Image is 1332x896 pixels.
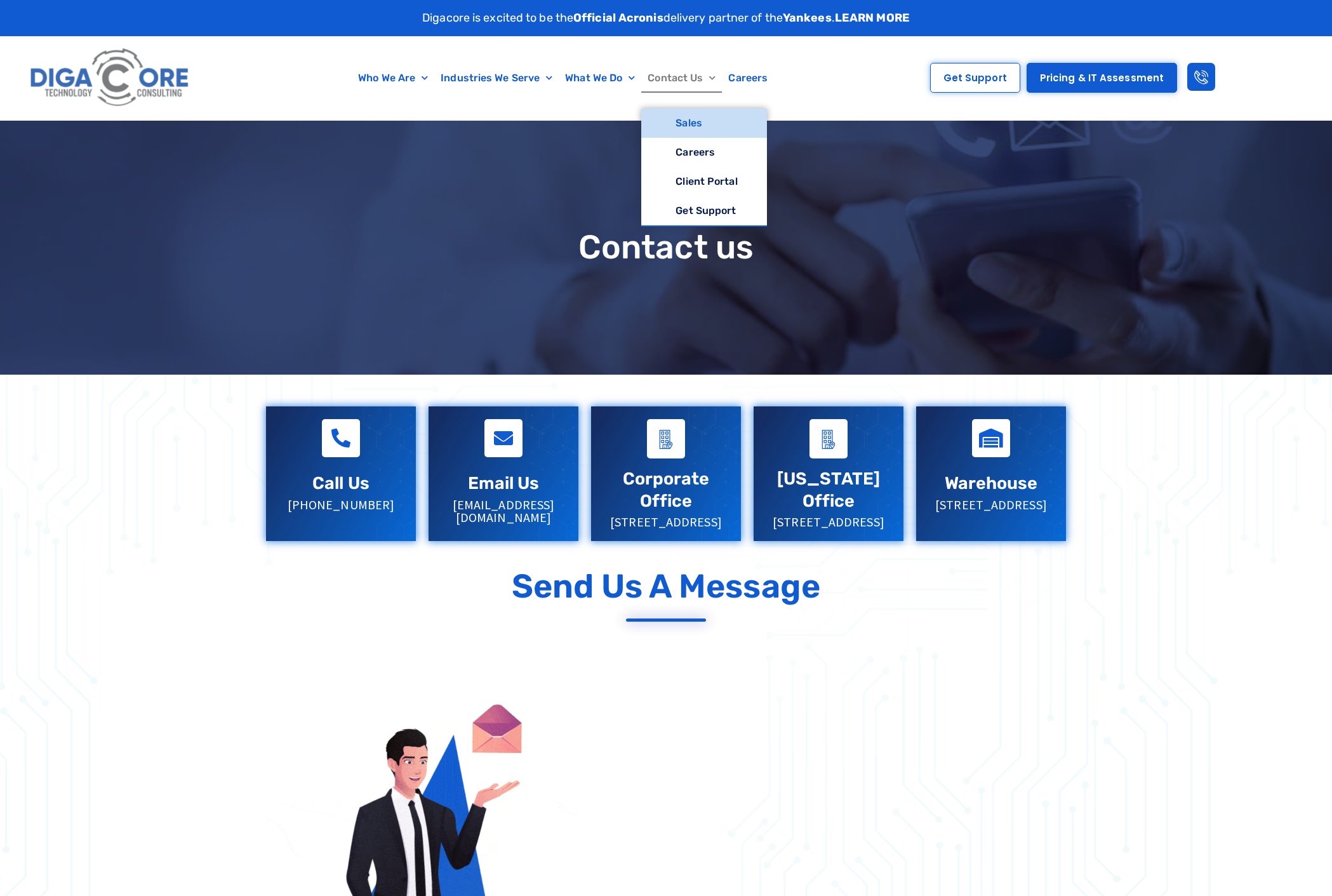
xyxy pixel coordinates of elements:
[777,469,880,511] a: [US_STATE] Office
[766,516,891,528] p: [STREET_ADDRESS]
[1027,63,1177,93] a: Pricing & IT Assessment
[943,73,1007,83] span: Get Support
[322,419,360,457] a: Call Us
[722,64,774,93] a: Careers
[930,63,1020,93] a: Get Support
[835,11,910,25] a: LEARN MORE
[647,419,685,458] a: Corporate Office
[641,109,766,227] ul: Contact Us
[512,566,820,606] p: Send Us a Message
[641,167,766,196] a: Client Portal
[641,64,722,93] a: Contact Us
[434,64,559,93] a: Industries We Serve
[623,469,710,511] a: Corporate Office
[279,498,403,511] p: [PHONE_NUMBER]
[809,419,848,458] a: Virginia Office
[641,109,766,138] a: Sales
[484,419,523,457] a: Email Us
[559,64,641,93] a: What We Do
[441,498,566,524] p: [EMAIL_ADDRESS][DOMAIN_NAME]
[422,10,910,27] p: Digacore is excited to be the delivery partner of the .
[929,498,1053,511] p: [STREET_ADDRESS]
[312,473,370,493] a: Call Us
[573,11,663,25] strong: Official Acronis
[352,64,434,93] a: Who We Are
[641,196,766,225] a: Get Support
[1040,73,1164,83] span: Pricing & IT Assessment
[604,516,728,528] p: [STREET_ADDRESS]
[468,473,540,493] a: Email Us
[260,64,866,93] nav: Menu
[26,43,194,114] img: Digacore logo 1
[945,473,1038,493] a: Warehouse
[783,11,832,25] strong: Yankees
[260,229,1072,265] h1: Contact us
[641,138,766,167] a: Careers
[972,419,1010,457] a: Warehouse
